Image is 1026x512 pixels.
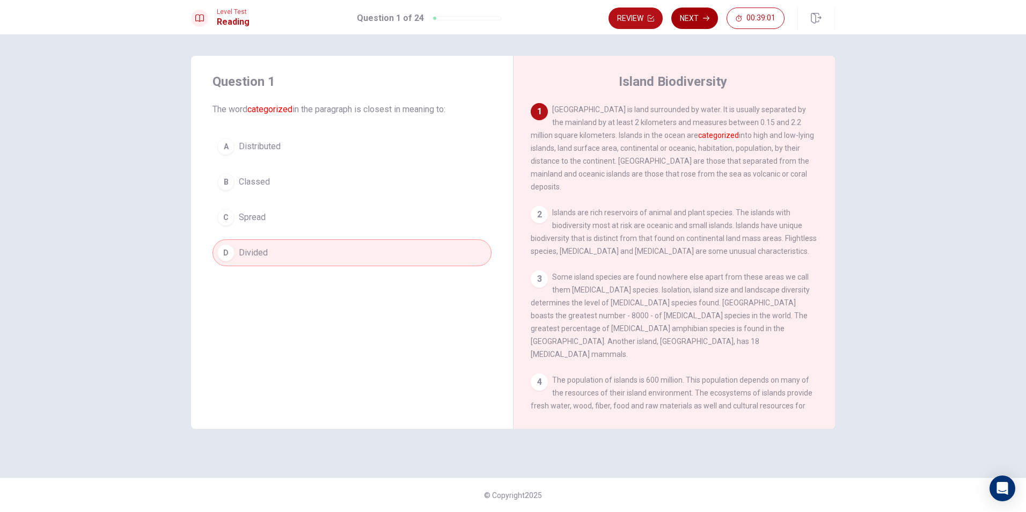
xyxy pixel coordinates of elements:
[239,175,270,188] span: Classed
[531,374,548,391] div: 4
[217,244,234,261] div: D
[671,8,718,29] button: Next
[212,73,492,90] h4: Question 1
[212,169,492,195] button: BClassed
[239,211,266,224] span: Spread
[531,376,818,462] span: The population of islands is 600 million. This population depends on many of the resources of the...
[217,138,234,155] div: A
[217,8,250,16] span: Level Test
[212,103,492,116] span: The word in the paragraph is closest in meaning to:
[212,204,492,231] button: CSpread
[217,173,234,191] div: B
[239,246,268,259] span: Divided
[217,16,250,28] h1: Reading
[531,273,810,359] span: Some island species are found nowhere else apart from these areas we call them [MEDICAL_DATA] spe...
[727,8,785,29] button: 00:39:01
[212,133,492,160] button: ADistributed
[531,103,548,120] div: 1
[212,239,492,266] button: DDivided
[531,105,814,191] span: [GEOGRAPHIC_DATA] is land surrounded by water. It is usually separated by the mainland by at leas...
[746,14,775,23] span: 00:39:01
[239,140,281,153] span: Distributed
[990,476,1015,501] div: Open Intercom Messenger
[531,270,548,288] div: 3
[357,12,424,25] h1: Question 1 of 24
[698,131,739,140] font: categorized
[619,73,727,90] h4: Island Biodiversity
[484,491,542,500] span: © Copyright 2025
[531,208,817,255] span: Islands are rich reservoirs of animal and plant species. The islands with biodiversity most at ri...
[217,209,234,226] div: C
[247,104,292,114] font: categorized
[531,206,548,223] div: 2
[609,8,663,29] button: Review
